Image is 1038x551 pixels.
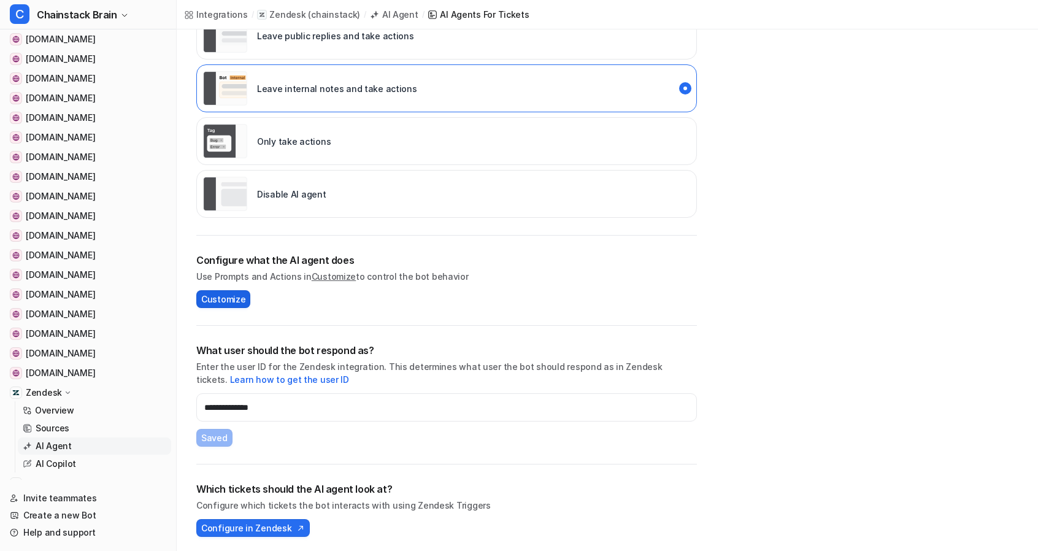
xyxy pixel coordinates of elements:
[5,70,171,87] a: solana.com[DOMAIN_NAME]
[12,94,20,102] img: ethereum.org
[12,330,20,337] img: developer.bitcoin.org
[5,90,171,107] a: ethereum.org[DOMAIN_NAME]
[5,207,171,225] a: docs.polygon.technology[DOMAIN_NAME]
[5,266,171,283] a: docs.optimism.io[DOMAIN_NAME]
[26,112,95,124] span: [DOMAIN_NAME]
[36,422,69,434] p: Sources
[12,153,20,161] img: docs.erigon.tech
[196,519,310,537] button: Configure in Zendesk
[26,249,95,261] span: [DOMAIN_NAME]
[201,431,228,444] span: Saved
[26,190,95,202] span: [DOMAIN_NAME]
[269,9,306,21] p: Zendesk
[26,269,95,281] span: [DOMAIN_NAME]
[26,387,62,399] p: Zendesk
[26,53,95,65] span: [DOMAIN_NAME]
[370,8,418,21] a: AI Agent
[12,114,20,121] img: hyperliquid.gitbook.io
[26,288,95,301] span: [DOMAIN_NAME]
[26,210,95,222] span: [DOMAIN_NAME]
[257,188,326,201] p: Disable AI agent
[5,286,171,303] a: aptos.dev[DOMAIN_NAME]
[252,9,254,20] span: /
[5,364,171,382] a: github.com[DOMAIN_NAME]
[10,4,29,24] span: C
[196,429,233,447] button: Saved
[5,129,171,146] a: docs.ton.org[DOMAIN_NAME]
[230,374,349,385] a: Learn how to get the user ID
[196,117,697,165] div: live::disabled
[5,227,171,244] a: docs.arbitrum.io[DOMAIN_NAME]
[257,135,331,148] p: Only take actions
[5,247,171,264] a: docs.sui.io[DOMAIN_NAME]
[5,507,171,524] a: Create a new Bot
[36,458,76,470] p: AI Copilot
[26,92,95,104] span: [DOMAIN_NAME]
[257,9,360,21] a: Zendesk(chainstack)
[12,55,20,63] img: docs.anza.xyz
[196,64,697,112] div: live::internal_reply
[5,490,171,507] a: Invite teammates
[12,310,20,318] img: nimbus.guide
[184,8,248,21] a: Integrations
[196,482,697,496] h2: Which tickets should the AI agent look at?
[26,151,95,163] span: [DOMAIN_NAME]
[12,389,20,396] img: Zendesk
[440,8,529,21] div: AI Agents for tickets
[12,271,20,279] img: docs.optimism.io
[5,524,171,541] a: Help and support
[196,499,697,512] p: Configure which tickets the bot interacts with using Zendesk Triggers
[26,229,95,242] span: [DOMAIN_NAME]
[364,9,366,20] span: /
[12,369,20,377] img: github.com
[37,6,117,23] span: Chainstack Brain
[12,252,20,259] img: docs.sui.io
[196,170,697,218] div: paused::disabled
[312,271,356,282] a: Customize
[12,36,20,43] img: chainstack.com
[12,232,20,239] img: docs.arbitrum.io
[12,75,20,82] img: solana.com
[36,440,72,452] p: AI Agent
[196,290,250,308] button: Customize
[35,404,74,417] p: Overview
[196,8,248,21] div: Integrations
[26,367,95,379] span: [DOMAIN_NAME]
[5,306,171,323] a: nimbus.guide[DOMAIN_NAME]
[5,31,171,48] a: chainstack.com[DOMAIN_NAME]
[5,109,171,126] a: hyperliquid.gitbook.io[DOMAIN_NAME]
[18,420,171,437] a: Sources
[26,347,95,360] span: [DOMAIN_NAME]
[12,350,20,357] img: build.avax.network
[308,9,360,21] p: ( chainstack )
[26,131,95,144] span: [DOMAIN_NAME]
[12,134,20,141] img: docs.ton.org
[12,173,20,180] img: reth.rs
[26,171,95,183] span: [DOMAIN_NAME]
[12,193,20,200] img: developers.tron.network
[203,18,247,53] img: Leave public replies and take actions
[196,360,697,386] p: Enter the user ID for the Zendesk integration. This determines what user the bot should respond a...
[203,177,247,211] img: Disable AI agent
[5,148,171,166] a: docs.erigon.tech[DOMAIN_NAME]
[257,29,414,42] p: Leave public replies and take actions
[5,188,171,205] a: developers.tron.network[DOMAIN_NAME]
[26,308,95,320] span: [DOMAIN_NAME]
[382,8,418,21] div: AI Agent
[18,402,171,419] a: Overview
[422,9,425,20] span: /
[12,212,20,220] img: docs.polygon.technology
[26,477,54,490] p: Notion
[5,325,171,342] a: developer.bitcoin.org[DOMAIN_NAME]
[428,8,529,21] a: AI Agents for tickets
[196,12,697,60] div: live::external_reply
[26,72,95,85] span: [DOMAIN_NAME]
[201,293,245,306] span: Customize
[12,291,20,298] img: aptos.dev
[203,124,247,158] img: Only take actions
[26,33,95,45] span: [DOMAIN_NAME]
[201,522,291,534] span: Configure in Zendesk
[26,328,95,340] span: [DOMAIN_NAME]
[5,345,171,362] a: build.avax.network[DOMAIN_NAME]
[196,343,697,358] h2: What user should the bot respond as?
